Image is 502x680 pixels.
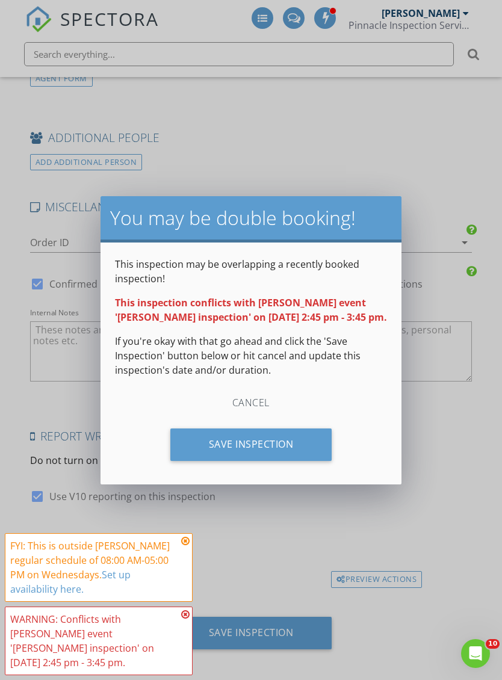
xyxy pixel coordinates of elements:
[194,387,308,419] div: Cancel
[115,334,387,377] p: If you're okay with that go ahead and click the 'Save Inspection' button below or hit cancel and ...
[110,206,392,230] h2: You may be double booking!
[10,612,178,670] div: WARNING: Conflicts with [PERSON_NAME] event '[PERSON_NAME] inspection' on [DATE] 2:45 pm - 3:45 pm.
[461,639,490,668] iframe: Intercom live chat
[10,539,178,596] div: FYI: This is outside [PERSON_NAME] regular schedule of 08:00 AM-05:00 PM on Wednesdays.
[115,257,387,286] p: This inspection may be overlapping a recently booked inspection!
[170,428,332,461] div: Save Inspection
[486,639,500,649] span: 10
[115,296,387,324] strong: This inspection conflicts with [PERSON_NAME] event '[PERSON_NAME] inspection' on [DATE] 2:45 pm -...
